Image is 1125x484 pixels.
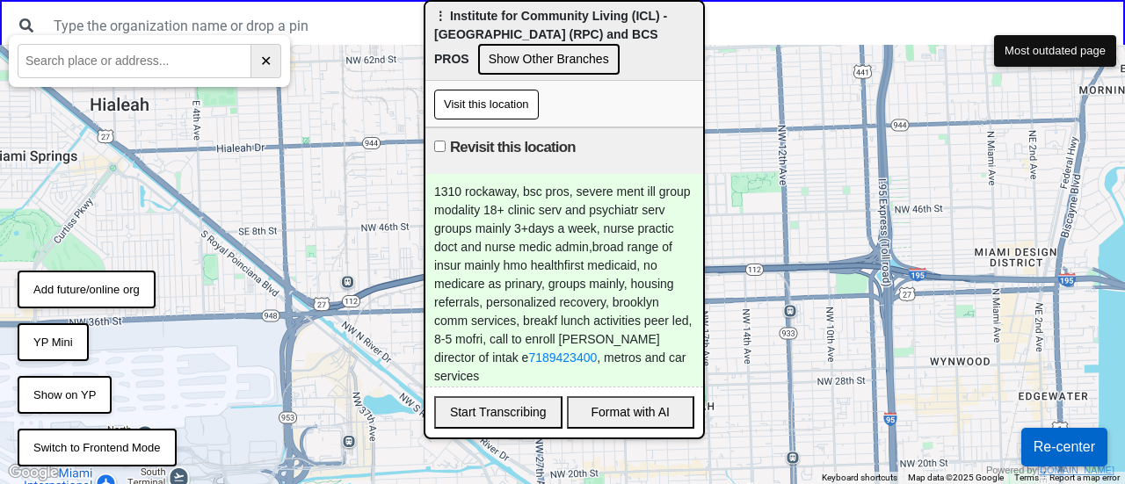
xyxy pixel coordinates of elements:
button: Show on YP [18,376,112,415]
button: Keyboard shortcuts [822,472,897,484]
a: Report a map error [1049,473,1120,482]
div: Powered by [986,463,1114,478]
span: Map data ©2025 Google [908,473,1004,482]
a: Open this area in Google Maps (opens a new window) [4,461,62,484]
div: 1310 rockaway, bsc pros, severe ment ill group modality 18+ clinic serv and psychiatr serv groups... [425,174,703,386]
button: Add future/online org [18,271,156,309]
button: Visit this location [434,90,539,119]
a: Terms (opens in new tab) [1014,473,1039,482]
button: Switch to Frontend Mode [18,429,177,467]
button: Most outdated page [994,35,1116,67]
button: Format with AI [567,396,695,429]
label: Revisit this location [450,137,576,158]
img: Google [4,461,62,484]
span: ⋮ Institute for Community Living (ICL) - [GEOGRAPHIC_DATA] (RPC) and BCS PROS [434,9,667,66]
a: 7189423400 [528,350,597,365]
button: Show Other Branches [478,44,620,75]
input: Search place or address... [18,44,251,78]
input: Type the organization name or drop a pin [43,9,1116,42]
button: Re-center [1021,428,1107,466]
button: Start Transcribing [434,396,562,429]
a: [DOMAIN_NAME] [1037,465,1114,475]
button: YP Mini [18,323,89,362]
button: ✕ [251,44,281,78]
